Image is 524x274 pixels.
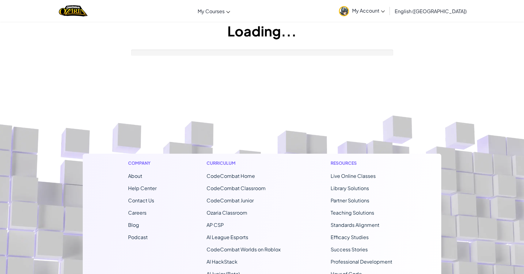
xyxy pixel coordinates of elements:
[128,185,157,191] a: Help Center
[331,197,369,204] a: Partner Solutions
[207,185,266,191] a: CodeCombat Classroom
[207,234,248,240] a: AI League Esports
[207,258,237,265] a: AI HackStack
[331,234,369,240] a: Efficacy Studies
[339,6,349,16] img: avatar
[128,209,146,216] a: Careers
[331,246,368,253] a: Success Stories
[59,5,87,17] img: Home
[128,173,142,179] a: About
[128,234,148,240] a: Podcast
[207,173,255,179] span: CodeCombat Home
[128,160,157,166] h1: Company
[392,3,470,19] a: English ([GEOGRAPHIC_DATA])
[331,209,374,216] a: Teaching Solutions
[395,8,467,14] span: English ([GEOGRAPHIC_DATA])
[352,7,385,14] span: My Account
[207,209,247,216] a: Ozaria Classroom
[195,3,233,19] a: My Courses
[207,246,281,253] a: CodeCombat Worlds on Roblox
[207,160,281,166] h1: Curriculum
[128,222,139,228] a: Blog
[336,1,388,21] a: My Account
[207,222,224,228] a: AP CSP
[331,185,369,191] a: Library Solutions
[331,160,396,166] h1: Resources
[331,173,376,179] a: Live Online Classes
[331,222,379,228] a: Standards Alignment
[331,258,392,265] a: Professional Development
[128,197,154,204] span: Contact Us
[207,197,254,204] a: CodeCombat Junior
[59,5,87,17] a: Ozaria by CodeCombat logo
[198,8,225,14] span: My Courses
